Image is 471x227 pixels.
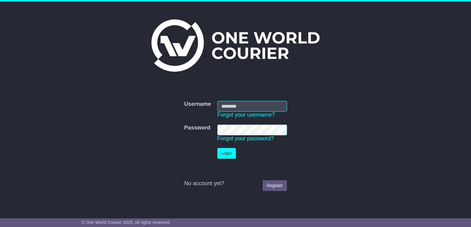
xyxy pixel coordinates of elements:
[184,180,287,187] div: No account yet?
[184,125,210,131] label: Password
[217,135,274,141] a: Forgot your password?
[151,19,320,72] img: One World
[217,148,236,159] button: Login
[184,101,211,108] label: Username
[82,220,171,225] span: © One World Courier 2025. All rights reserved.
[217,112,275,118] a: Forgot your username?
[263,180,287,191] a: Register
